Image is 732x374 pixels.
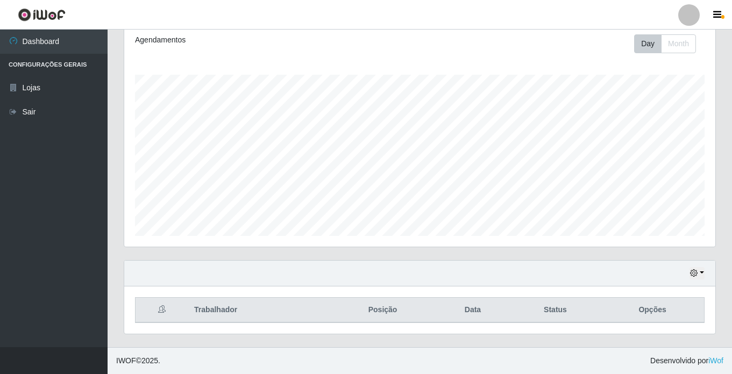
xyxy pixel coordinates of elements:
span: IWOF [116,356,136,365]
span: Desenvolvido por [650,355,723,366]
button: Day [634,34,662,53]
th: Posição [330,298,436,323]
th: Opções [601,298,704,323]
th: Data [436,298,510,323]
div: First group [634,34,696,53]
th: Trabalhador [188,298,330,323]
div: Agendamentos [135,34,363,46]
img: CoreUI Logo [18,8,66,21]
button: Month [661,34,696,53]
a: iWof [708,356,723,365]
div: Toolbar with button groups [634,34,705,53]
th: Status [510,298,601,323]
span: © 2025 . [116,355,160,366]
